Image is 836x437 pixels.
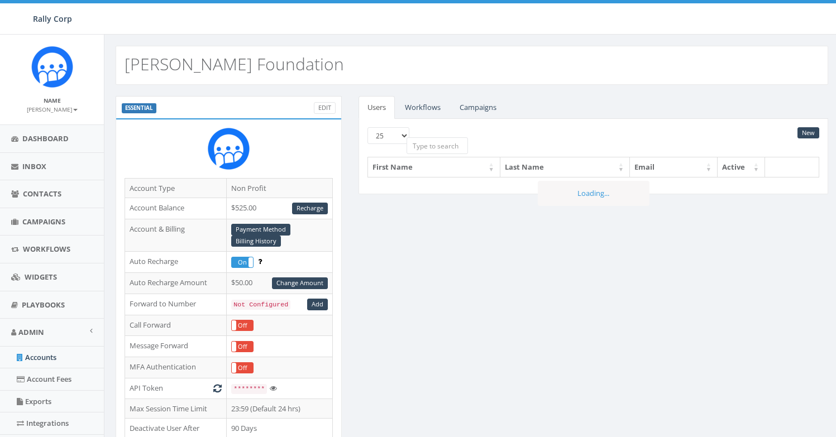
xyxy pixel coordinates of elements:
[538,181,649,206] div: Loading...
[23,189,61,199] span: Contacts
[125,357,227,378] td: MFA Authentication
[272,277,328,289] a: Change Amount
[451,96,505,119] a: Campaigns
[231,257,254,268] div: OnOff
[27,105,78,113] small: [PERSON_NAME]
[227,273,333,294] td: $50.00
[122,103,156,113] label: ESSENTIAL
[125,378,227,399] td: API Token
[292,203,328,214] a: Recharge
[231,236,281,247] a: Billing History
[227,178,333,198] td: Non Profit
[27,104,78,114] a: [PERSON_NAME]
[125,294,227,315] td: Forward to Number
[232,363,253,373] label: Off
[630,157,718,177] th: Email
[258,256,262,266] span: Enable to prevent campaign failure.
[227,198,333,219] td: $525.00
[23,244,70,254] span: Workflows
[231,320,254,332] div: OnOff
[208,128,250,170] img: Rally_Corp_Icon.png
[125,398,227,419] td: Max Session Time Limit
[232,342,253,352] label: Off
[125,55,344,73] h2: [PERSON_NAME] Foundation
[359,96,395,119] a: Users
[25,272,57,282] span: Widgets
[797,127,819,139] a: New
[231,341,254,353] div: OnOff
[18,327,44,337] span: Admin
[22,217,65,227] span: Campaigns
[500,157,630,177] th: Last Name
[125,219,227,252] td: Account & Billing
[232,257,253,268] label: On
[125,252,227,273] td: Auto Recharge
[213,385,222,392] i: Generate New Token
[232,320,253,331] label: Off
[125,178,227,198] td: Account Type
[231,362,254,374] div: OnOff
[231,300,290,310] code: Not Configured
[231,224,290,236] a: Payment Method
[307,299,328,310] a: Add
[31,46,73,88] img: Icon_1.png
[22,161,46,171] span: Inbox
[368,157,500,177] th: First Name
[44,97,61,104] small: Name
[33,13,72,24] span: Rally Corp
[22,300,65,310] span: Playbooks
[314,102,336,114] a: Edit
[407,137,468,154] input: Type to search
[125,198,227,219] td: Account Balance
[718,157,765,177] th: Active
[125,273,227,294] td: Auto Recharge Amount
[396,96,450,119] a: Workflows
[125,315,227,336] td: Call Forward
[227,398,333,419] td: 23:59 (Default 24 hrs)
[22,133,69,143] span: Dashboard
[125,336,227,357] td: Message Forward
